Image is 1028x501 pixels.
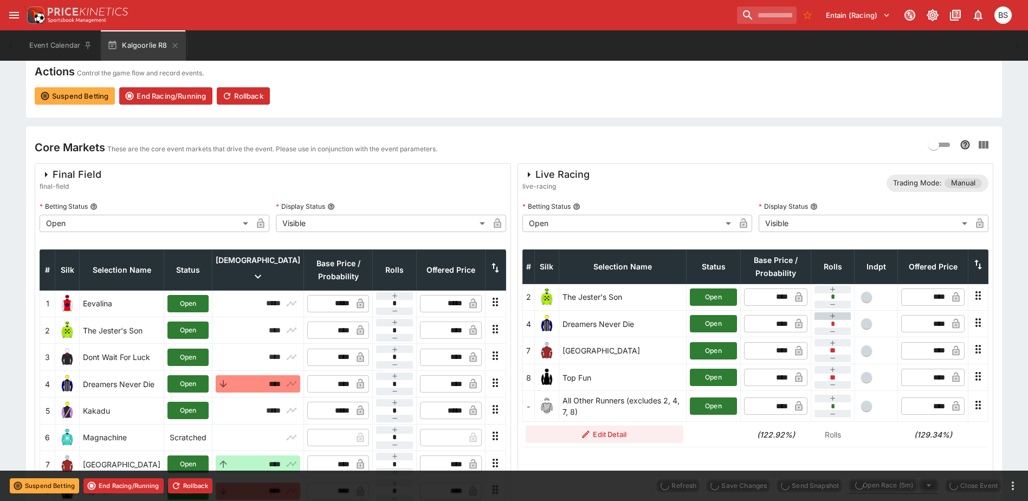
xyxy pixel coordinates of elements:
p: Scratched [167,432,209,443]
button: Notifications [968,5,988,25]
img: runner 6 [59,429,76,446]
td: Dont Wait For Luck [80,344,164,370]
span: final-field [40,181,101,192]
button: Open [167,295,209,312]
button: Open [167,402,209,419]
th: Silk [55,249,80,290]
button: Betting Status [90,203,98,210]
button: No Bookmarks [799,7,816,24]
p: Display Status [759,202,808,211]
img: runner 1 [59,295,76,312]
th: Selection Name [559,249,687,284]
th: Silk [534,249,559,284]
button: Event Calendar [23,30,99,61]
button: Open [167,375,209,393]
th: Status [687,249,741,284]
td: The Jester's Son [559,284,687,310]
td: [GEOGRAPHIC_DATA] [559,337,687,364]
td: Magnachine [80,424,164,451]
th: Base Price / Probability [741,249,811,284]
th: Rolls [373,249,417,290]
td: 2 [40,317,55,344]
p: Betting Status [522,202,571,211]
button: Rollback [168,478,212,493]
td: 2 [522,284,534,310]
img: runner 2 [538,288,555,306]
p: Rolls [814,429,851,440]
img: runner 3 [59,349,76,366]
div: Visible [759,215,971,232]
button: Documentation [946,5,965,25]
th: # [40,249,55,290]
td: 3 [40,344,55,370]
td: Dreamers Never Die [559,311,687,337]
p: These are the core event markets that drive the event. Please use in conjunction with the event p... [107,144,437,155]
img: PriceKinetics Logo [24,4,46,26]
span: live-racing [522,181,590,192]
td: 7 [40,451,55,478]
td: [GEOGRAPHIC_DATA] [80,451,164,478]
p: Control the game flow and record events. [77,68,204,79]
p: Display Status [276,202,325,211]
button: Edit Detail [526,426,683,443]
img: PriceKinetics [48,8,128,16]
td: 4 [40,370,55,397]
button: End Racing/Running [119,87,212,105]
button: Open [690,397,737,415]
div: Visible [276,215,488,232]
img: runner 4 [59,375,76,393]
td: - [522,391,534,422]
th: Independent [855,249,898,284]
td: Top Fun [559,364,687,390]
button: Display Status [327,203,335,210]
td: 8 [522,364,534,390]
img: blank-silk.png [538,397,555,415]
td: All Other Runners (excludes 2, 4, 7, 8) [559,391,687,422]
div: Open [522,215,735,232]
th: Base Price / Probability [304,249,373,290]
div: Open [40,215,252,232]
td: 1 [40,290,55,317]
div: split button [848,478,940,493]
button: Open [167,349,209,366]
button: Open [167,322,209,339]
h4: Core Markets [35,140,105,155]
button: Brendan Scoble [991,3,1015,27]
div: Final Field [40,168,101,181]
th: Status [164,249,212,290]
button: Open [690,315,737,332]
span: Manual [945,178,982,189]
button: Toggle light/dark mode [923,5,942,25]
img: runner 2 [59,322,76,339]
button: open drawer [4,5,24,25]
p: Betting Status [40,202,88,211]
td: Dreamers Never Die [80,370,164,397]
th: Rolls [811,249,855,284]
td: 4 [522,311,534,337]
h6: (129.34%) [901,429,965,440]
button: Connected to PK [900,5,920,25]
th: Offered Price [417,249,486,290]
td: 7 [522,337,534,364]
button: End Racing/Running [83,478,164,493]
button: Select Tenant [819,7,897,24]
th: Offered Price [898,249,968,284]
button: Open [167,455,209,473]
button: more [1006,479,1019,492]
th: [DEMOGRAPHIC_DATA] [212,249,304,290]
input: search [737,7,797,24]
td: 5 [40,397,55,424]
td: 6 [40,424,55,451]
button: Display Status [810,203,818,210]
button: Kalgoorlie R8 [101,30,185,61]
h6: (122.92%) [744,429,808,440]
button: Suspend Betting [35,87,115,105]
button: Open [690,342,737,359]
button: Open [690,288,737,306]
button: Betting Status [573,203,580,210]
img: runner 8 [538,369,555,386]
th: # [522,249,534,284]
button: Suspend Betting [10,478,79,493]
img: runner 5 [59,402,76,419]
button: Rollback [217,87,269,105]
